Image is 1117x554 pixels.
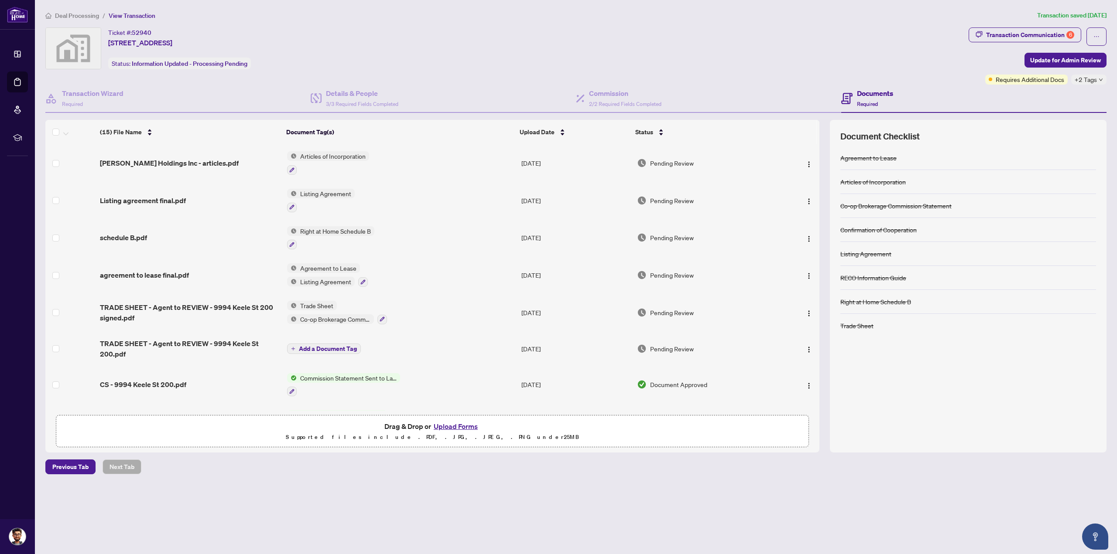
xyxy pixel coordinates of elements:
span: Pending Review [650,344,694,353]
span: Right at Home Schedule B [297,226,374,236]
h4: Transaction Wizard [62,88,123,99]
img: Status Icon [287,301,297,310]
button: Logo [802,194,816,207]
img: Status Icon [287,410,297,420]
button: Status IconArticles of Incorporation [287,151,369,175]
img: Logo [805,310,812,317]
img: Status Icon [287,373,297,383]
span: Requires Additional Docs [996,75,1064,84]
span: Agreement to Lease [297,263,360,273]
span: Co-op Brokerage Commission Statement [297,314,374,324]
img: svg%3e [46,28,101,69]
td: [DATE] [518,256,634,294]
span: [PERSON_NAME] Holdings Inc - articles.pdf [100,158,239,168]
span: Pending Review [650,158,694,168]
span: View Transaction [109,12,155,20]
img: Document Status [637,196,647,205]
span: 52940 [132,29,151,37]
div: RECO Information Guide [840,273,906,282]
span: Commission Statement Sent to Landlord [297,373,400,383]
img: Profile Icon [9,528,26,545]
img: logo [7,7,28,23]
span: Pending Review [650,233,694,242]
span: [STREET_ADDRESS] [108,37,172,48]
div: Listing Agreement [840,249,891,258]
p: Supported files include .PDF, .JPG, .JPEG, .PNG under 25 MB [62,432,803,442]
span: Listing Agreement [297,189,355,198]
td: [DATE] [518,331,634,366]
button: Status IconListing Agreement [287,189,355,212]
img: Status Icon [287,263,297,273]
button: Logo [802,306,816,319]
img: Logo [805,161,812,168]
th: Status [632,120,776,144]
td: [DATE] [518,294,634,331]
span: Required [62,101,83,107]
span: Pending Review [650,270,694,280]
img: Document Status [637,308,647,317]
td: [DATE] [518,366,634,404]
span: agreement to lease final.pdf [100,270,189,280]
button: Logo [802,156,816,170]
button: Add a Document Tag [287,343,361,354]
span: Previous Tab [52,460,89,474]
span: Document Approved [650,380,707,389]
span: Listing agreement final.pdf [100,195,186,206]
div: 6 [1066,31,1074,39]
h4: Documents [857,88,893,99]
img: Document Status [637,380,647,389]
article: Transaction saved [DATE] [1037,10,1107,20]
img: Status Icon [287,189,297,198]
th: Document Tag(s) [283,120,516,144]
span: +2 Tags [1075,75,1097,85]
div: Right at Home Schedule B [840,297,911,306]
button: Logo [802,342,816,356]
img: Status Icon [287,226,297,236]
span: 2/2 Required Fields Completed [589,101,661,107]
span: ellipsis [1093,34,1100,40]
span: Document Checklist [840,130,920,143]
button: Status IconRight at Home Schedule B [287,226,374,250]
div: Trade Sheet [840,321,874,330]
img: Logo [805,382,812,389]
div: Co-op Brokerage Commission Statement [840,201,952,211]
span: Pending Review [650,196,694,205]
th: Upload Date [516,120,632,144]
div: Agreement to Lease [840,153,897,163]
div: Articles of Incorporation [840,177,906,187]
span: down [1099,78,1103,82]
button: Logo [802,377,816,391]
span: Pending Review [650,308,694,317]
div: Confirmation of Cooperation [840,225,917,235]
th: (15) File Name [96,120,283,144]
span: Deal Processing [55,12,99,20]
td: [DATE] [518,144,634,182]
img: Document Status [637,158,647,168]
span: Status [635,127,653,137]
img: Logo [805,235,812,242]
img: Logo [805,272,812,279]
button: Open asap [1082,523,1108,550]
img: Status Icon [287,151,297,161]
td: [DATE] [518,219,634,257]
span: CS - 9994 Keele St 200.pdf [100,379,186,390]
span: Update for Admin Review [1030,53,1101,67]
h4: Details & People [326,88,398,99]
td: [DATE] [518,182,634,219]
img: Status Icon [287,314,297,324]
h4: Commission [589,88,661,99]
td: [DATE] [518,403,634,441]
span: Articles of Incorporation [297,151,369,161]
div: Ticket #: [108,27,151,37]
img: Document Status [637,270,647,280]
span: (15) File Name [100,127,142,137]
span: Right at Home Deposit Receipt [297,410,387,420]
span: Upload Date [520,127,555,137]
span: Required [857,101,878,107]
span: Listing Agreement [297,277,355,286]
img: Status Icon [287,277,297,286]
span: plus [291,347,295,351]
span: Drag & Drop orUpload FormsSupported files include .PDF, .JPG, .JPEG, .PNG under25MB [56,415,809,448]
span: TRADE SHEET - Agent to REVIEW - 9994 Keele St 200.pdf [100,338,280,359]
button: Status IconCommission Statement Sent to Landlord [287,373,400,397]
